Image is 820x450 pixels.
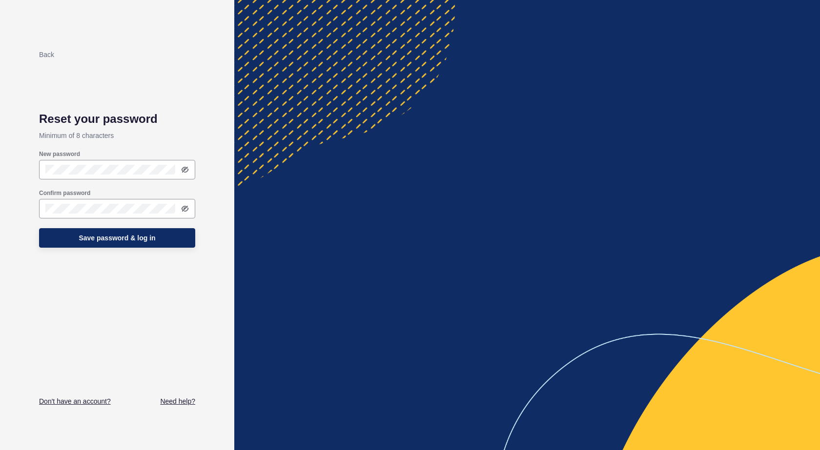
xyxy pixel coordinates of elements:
[39,112,195,126] h1: Reset your password
[39,228,195,248] button: Save password & log in
[39,189,90,197] label: Confirm password
[39,51,54,59] a: Back
[39,126,195,145] p: Minimum of 8 characters
[39,396,111,406] a: Don't have an account?
[39,150,80,158] label: New password
[160,396,195,406] a: Need help?
[79,233,155,243] span: Save password & log in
